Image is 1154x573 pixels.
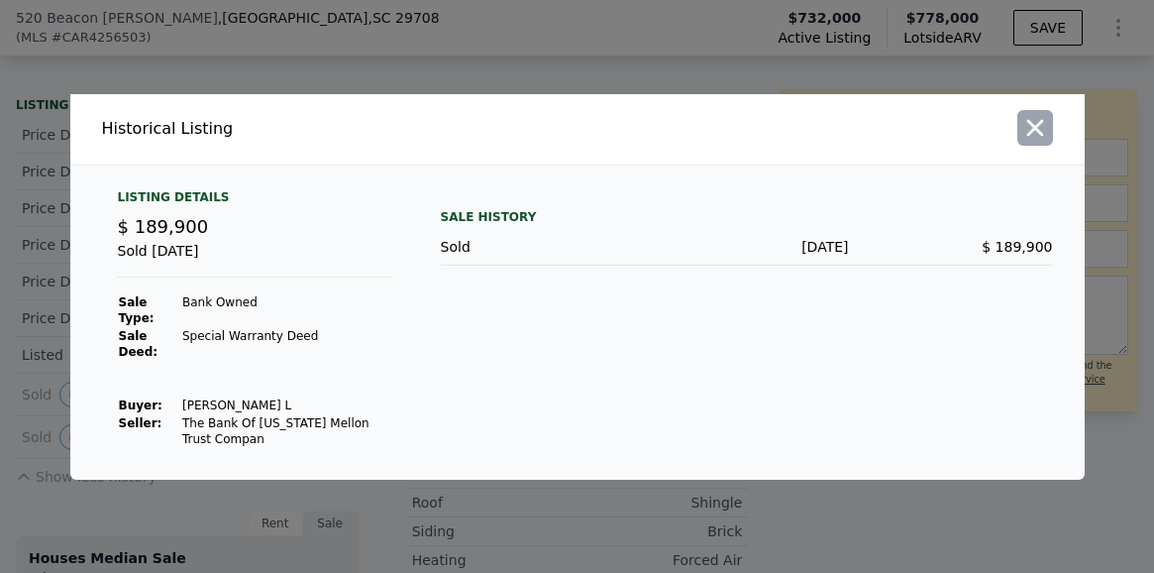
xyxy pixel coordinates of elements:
[119,416,162,430] strong: Seller :
[645,237,849,257] div: [DATE]
[181,293,393,327] td: Bank Owned
[118,189,393,213] div: Listing Details
[181,397,393,414] td: [PERSON_NAME] L
[118,216,209,237] span: $ 189,900
[119,399,162,412] strong: Buyer :
[982,239,1052,255] span: $ 189,900
[441,205,1053,229] div: Sale History
[119,295,155,325] strong: Sale Type:
[102,117,570,141] div: Historical Listing
[118,241,393,278] div: Sold [DATE]
[181,327,393,361] td: Special Warranty Deed
[441,237,645,257] div: Sold
[181,414,393,448] td: The Bank Of [US_STATE] Mellon Trust Compan
[119,329,158,359] strong: Sale Deed:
